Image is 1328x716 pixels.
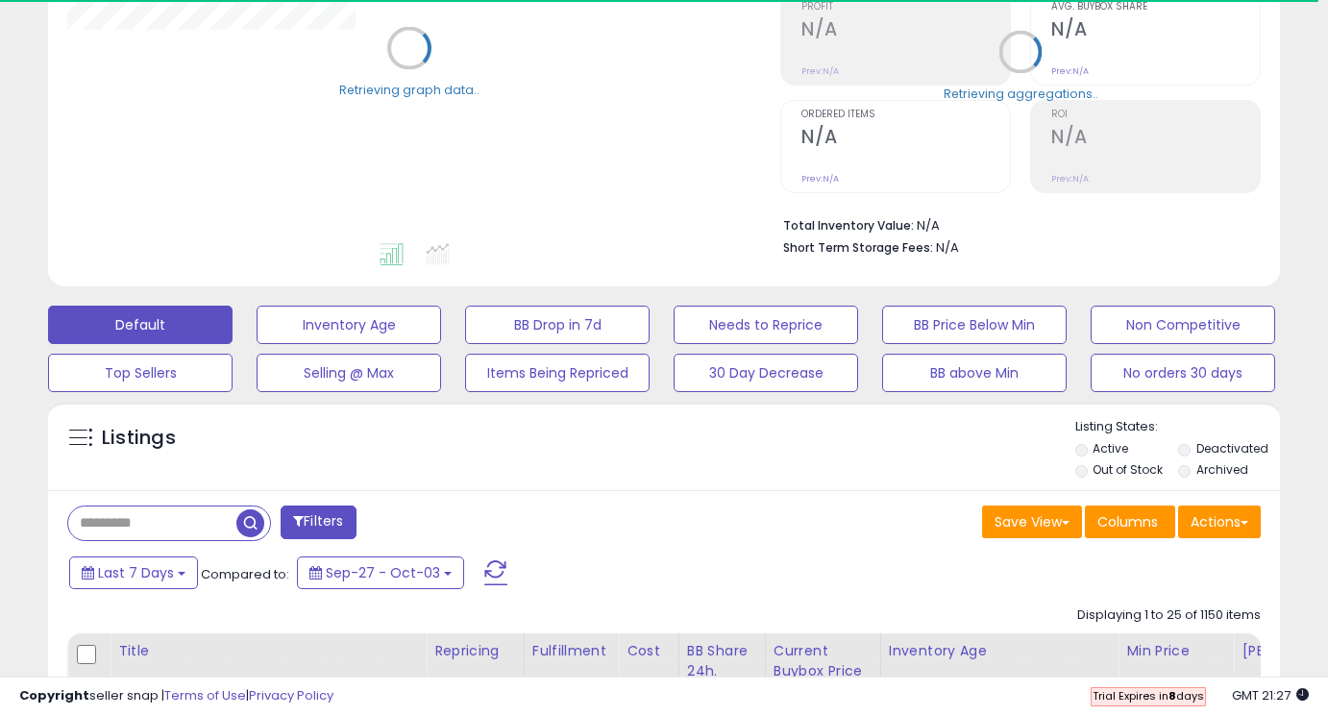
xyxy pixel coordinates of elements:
[674,306,858,344] button: Needs to Reprice
[1091,354,1275,392] button: No orders 30 days
[19,686,89,704] strong: Copyright
[102,425,176,452] h5: Listings
[1093,688,1204,704] span: Trial Expires in days
[889,641,1110,661] div: Inventory Age
[339,81,480,98] div: Retrieving graph data..
[687,641,757,681] div: BB Share 24h.
[1091,306,1275,344] button: Non Competitive
[118,641,418,661] div: Title
[1178,506,1261,538] button: Actions
[1168,688,1176,704] b: 8
[19,687,333,705] div: seller snap | |
[627,641,671,661] div: Cost
[1093,461,1163,478] label: Out of Stock
[882,306,1067,344] button: BB Price Below Min
[1097,512,1158,531] span: Columns
[774,641,873,681] div: Current Buybox Price
[982,506,1082,538] button: Save View
[201,565,289,583] span: Compared to:
[882,354,1067,392] button: BB above Min
[674,354,858,392] button: 30 Day Decrease
[1077,606,1261,625] div: Displaying 1 to 25 of 1150 items
[257,354,441,392] button: Selling @ Max
[1196,461,1248,478] label: Archived
[98,563,174,582] span: Last 7 Days
[465,306,650,344] button: BB Drop in 7d
[1196,440,1268,457] label: Deactivated
[257,306,441,344] button: Inventory Age
[281,506,356,539] button: Filters
[1093,440,1128,457] label: Active
[434,641,516,661] div: Repricing
[48,306,233,344] button: Default
[944,85,1098,102] div: Retrieving aggregations..
[1232,686,1309,704] span: 2025-10-11 21:27 GMT
[164,686,246,704] a: Terms of Use
[465,354,650,392] button: Items Being Repriced
[249,686,333,704] a: Privacy Policy
[326,563,440,582] span: Sep-27 - Oct-03
[1075,418,1280,436] p: Listing States:
[297,556,464,589] button: Sep-27 - Oct-03
[69,556,198,589] button: Last 7 Days
[1085,506,1175,538] button: Columns
[532,641,610,661] div: Fulfillment
[1126,641,1225,661] div: Min Price
[48,354,233,392] button: Top Sellers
